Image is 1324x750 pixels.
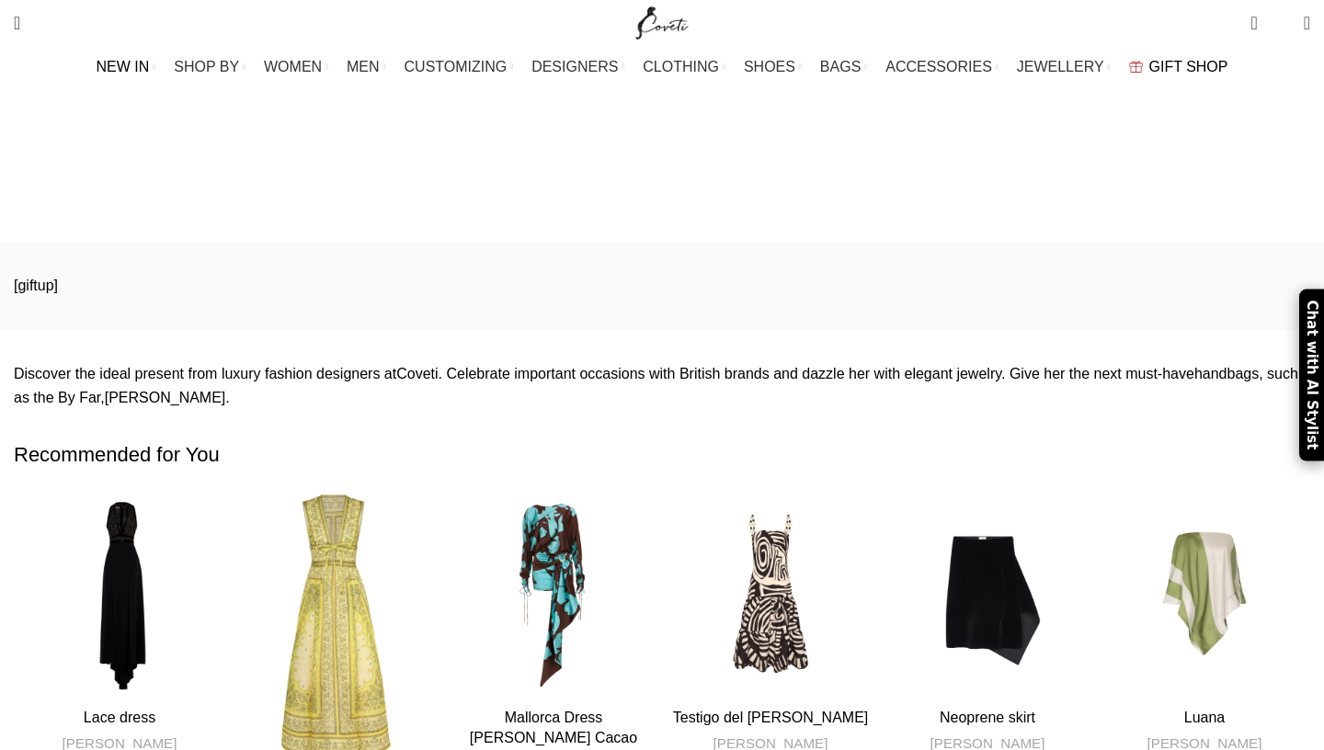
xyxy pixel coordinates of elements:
a: Luana [1099,488,1310,699]
a: CLOTHING [643,49,725,85]
span: JEWELLERY [1017,58,1104,75]
a: SHOES [744,49,802,85]
span: CLOTHING [643,58,719,75]
a: Testigo del [PERSON_NAME] [673,710,869,725]
div: My Wishlist [1272,5,1290,41]
a: [PERSON_NAME]. [105,390,230,405]
span: BAGS [820,58,861,75]
div: Main navigation [5,49,1319,85]
span: CUSTOMIZING [405,58,508,75]
a: GIFT SHOP [1129,49,1228,85]
a: 0 [1241,5,1266,41]
p: Discover the ideal present from luxury fashion designers at . Celebrate important occasions with ... [14,362,1310,409]
span: 0 [1252,9,1266,23]
a: Site logo [632,14,693,29]
a: Lace dress [14,488,225,699]
span: ACCESSORIES [885,58,992,75]
a: CUSTOMIZING [405,49,514,85]
span: 0 [1275,18,1289,32]
span: NEW IN [97,58,150,75]
span: Gift Shop [658,167,725,183]
span: MEN [347,58,380,75]
a: MEN [347,49,385,85]
a: Neoprene skirt [882,488,1093,699]
span: DESIGNERS [531,58,618,75]
a: SHOP BY [174,49,245,85]
a: Coveti [396,366,438,381]
a: ACCESSORIES [885,49,999,85]
p: [giftup] [14,274,1310,298]
a: handbags [1194,366,1259,381]
a: Mallorca Dress Celeste Cacao [448,488,659,699]
a: BAGS [820,49,867,85]
img: GiftBag [1129,61,1143,73]
h1: Gift Shop [577,106,746,154]
a: Mallorca Dress [PERSON_NAME] Cacao [470,710,637,745]
a: Neoprene skirt [940,710,1035,725]
span: Recommended for You [14,441,220,470]
a: Home [599,167,639,183]
a: Search [5,5,29,41]
a: Luana [1184,710,1226,725]
a: Testigo del Alma [665,488,876,699]
span: WOMEN [264,58,322,75]
a: Lace dress [84,710,155,725]
a: NEW IN [97,49,156,85]
span: SHOP BY [174,58,239,75]
a: JEWELLERY [1017,49,1111,85]
span: SHOES [744,58,795,75]
span: GIFT SHOP [1149,58,1228,75]
a: WOMEN [264,49,328,85]
a: DESIGNERS [531,49,624,85]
